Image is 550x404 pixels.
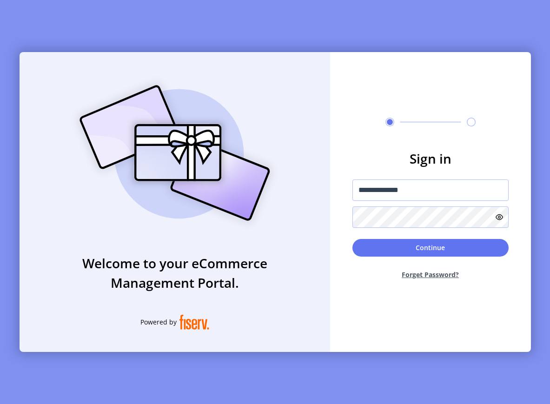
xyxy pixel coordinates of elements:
span: Powered by [140,317,177,327]
button: Forget Password? [352,262,509,287]
h3: Welcome to your eCommerce Management Portal. [20,253,330,292]
img: card_Illustration.svg [66,75,284,231]
h3: Sign in [352,149,509,168]
button: Continue [352,239,509,257]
